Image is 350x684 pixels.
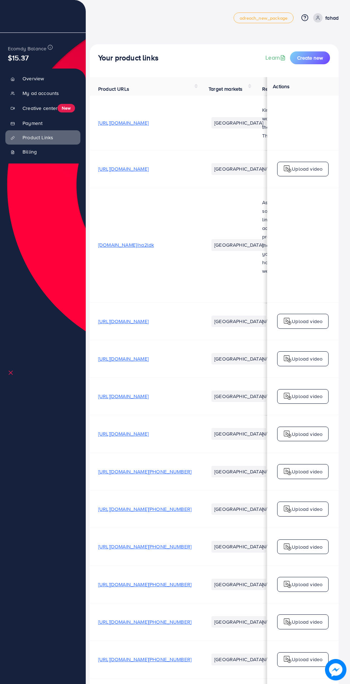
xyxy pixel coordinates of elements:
span: [URL][DOMAIN_NAME] [98,430,149,437]
span: [DOMAIN_NAME]/na2ldk [98,241,154,248]
a: Creative centerNew [5,100,80,116]
li: [GEOGRAPHIC_DATA] [211,353,266,364]
p: Upload video [292,392,322,401]
img: logo [283,505,292,513]
img: logo [283,354,292,363]
li: [GEOGRAPHIC_DATA] [211,391,266,402]
img: logo [283,430,292,438]
a: Payment [5,116,80,130]
span: [URL][DOMAIN_NAME][PHONE_NUMBER] [98,543,191,550]
span: Creative center [22,105,57,112]
span: [URL][DOMAIN_NAME][PHONE_NUMBER] [98,581,191,588]
img: logo [283,392,292,401]
p: Upload video [292,430,322,438]
a: Learn [265,54,287,62]
img: logo [283,317,292,326]
p: Upload video [292,505,322,513]
span: My ad accounts [22,90,59,97]
a: Overview [5,71,80,86]
span: adreach_new_package [240,16,287,20]
li: [GEOGRAPHIC_DATA] [211,654,266,665]
p: Upload video [292,580,322,589]
span: [URL][DOMAIN_NAME] [98,355,149,362]
a: Billing [5,145,80,159]
li: [GEOGRAPHIC_DATA] [211,428,266,439]
a: adreach_new_package [234,12,294,23]
li: [GEOGRAPHIC_DATA] [211,239,266,251]
p: Upload video [292,165,322,173]
p: Upload video [292,543,322,551]
p: Upload video [292,467,322,476]
li: [GEOGRAPHIC_DATA] [211,316,266,327]
span: Overview [22,75,44,82]
span: [URL][DOMAIN_NAME] [98,165,149,172]
span: [URL][DOMAIN_NAME][PHONE_NUMBER] [98,468,191,475]
span: [URL][DOMAIN_NAME] [98,393,149,400]
button: Create new [290,51,330,64]
img: image [325,659,346,680]
p: fahad [325,14,339,22]
span: Create new [297,54,323,61]
li: [GEOGRAPHIC_DATA] [211,616,266,628]
span: [URL][DOMAIN_NAME][PHONE_NUMBER] [98,656,191,663]
img: logo [283,543,292,551]
a: Product Links [5,130,80,145]
a: My ad accounts [5,86,80,100]
li: [GEOGRAPHIC_DATA] [211,466,266,477]
span: [URL][DOMAIN_NAME] [98,119,149,126]
h4: Your product links [98,54,159,62]
span: Product URLs [98,85,129,92]
a: fahad [310,13,339,22]
img: logo [283,467,292,476]
p: Upload video [292,354,322,363]
span: Payment [22,120,42,127]
img: logo [283,618,292,626]
span: Target markets [209,85,242,92]
p: Upload video [292,655,322,664]
span: Actions [273,83,290,90]
span: Billing [22,148,37,155]
img: logo [283,165,292,173]
li: [GEOGRAPHIC_DATA] [211,117,266,129]
span: New [57,104,75,112]
span: [URL][DOMAIN_NAME][PHONE_NUMBER] [98,506,191,513]
img: logo [283,580,292,589]
li: [GEOGRAPHIC_DATA] [211,163,266,175]
span: [URL][DOMAIN_NAME] [98,318,149,325]
span: [URL][DOMAIN_NAME][PHONE_NUMBER] [98,618,191,625]
p: Upload video [292,618,322,626]
span: Product Links [22,134,53,141]
li: [GEOGRAPHIC_DATA] [211,541,266,552]
img: logo [283,655,292,664]
li: [GEOGRAPHIC_DATA] [211,503,266,515]
li: [GEOGRAPHIC_DATA] [211,579,266,590]
p: Upload video [292,317,322,326]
